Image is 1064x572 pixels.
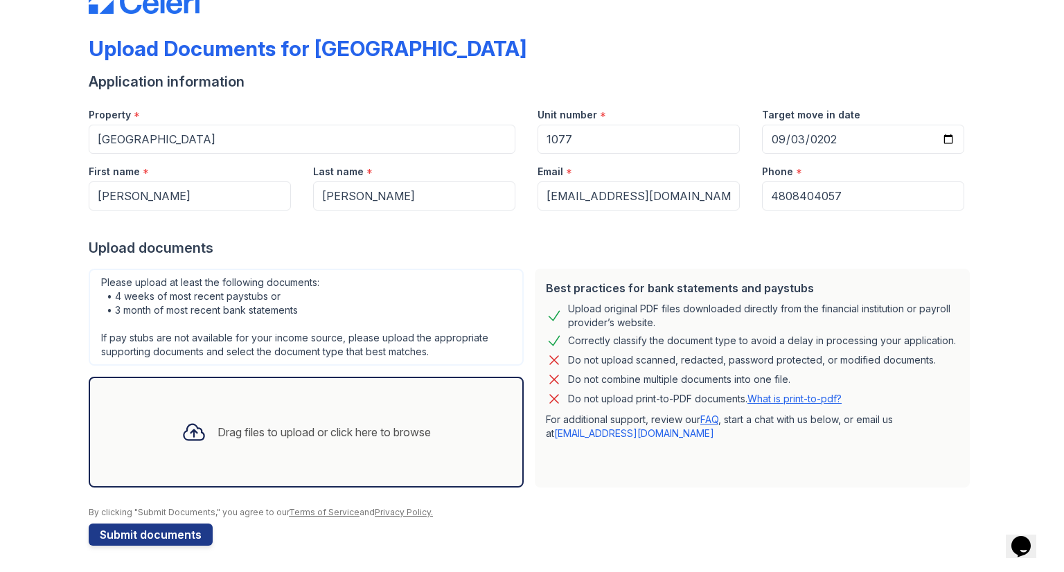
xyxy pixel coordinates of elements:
[218,424,431,440] div: Drag files to upload or click here to browse
[375,507,433,517] a: Privacy Policy.
[89,165,140,179] label: First name
[546,280,959,296] div: Best practices for bank statements and paystubs
[568,392,842,406] p: Do not upload print-to-PDF documents.
[568,332,956,349] div: Correctly classify the document type to avoid a delay in processing your application.
[568,371,790,388] div: Do not combine multiple documents into one file.
[762,108,860,122] label: Target move in date
[89,36,526,61] div: Upload Documents for [GEOGRAPHIC_DATA]
[89,238,975,258] div: Upload documents
[554,427,714,439] a: [EMAIL_ADDRESS][DOMAIN_NAME]
[1006,517,1050,558] iframe: chat widget
[89,269,524,366] div: Please upload at least the following documents: • 4 weeks of most recent paystubs or • 3 month of...
[568,302,959,330] div: Upload original PDF files downloaded directly from the financial institution or payroll provider’...
[89,507,975,518] div: By clicking "Submit Documents," you agree to our and
[289,507,360,517] a: Terms of Service
[89,524,213,546] button: Submit documents
[89,72,975,91] div: Application information
[762,165,793,179] label: Phone
[546,413,959,440] p: For additional support, review our , start a chat with us below, or email us at
[700,413,718,425] a: FAQ
[313,165,364,179] label: Last name
[747,393,842,404] a: What is print-to-pdf?
[89,108,131,122] label: Property
[538,108,597,122] label: Unit number
[568,352,936,368] div: Do not upload scanned, redacted, password protected, or modified documents.
[538,165,563,179] label: Email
